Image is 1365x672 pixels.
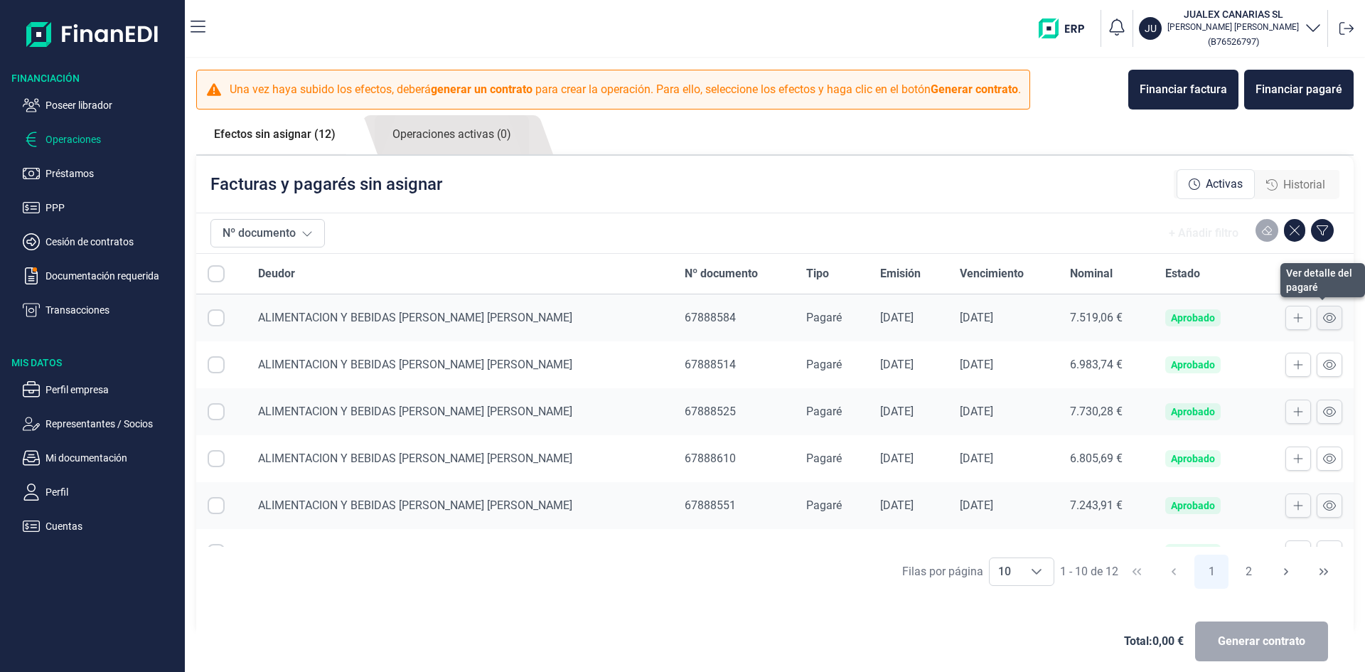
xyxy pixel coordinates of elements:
[23,449,179,466] button: Mi documentación
[806,405,842,418] span: Pagaré
[45,233,179,250] p: Cesión de contratos
[23,233,179,250] button: Cesión de contratos
[880,545,938,560] div: [DATE]
[45,449,179,466] p: Mi documentación
[1070,358,1142,372] div: 6.983,74 €
[23,199,179,216] button: PPP
[1019,558,1054,585] div: Choose
[210,219,325,247] button: Nº documento
[1060,566,1118,577] span: 1 - 10 de 12
[1269,555,1303,589] button: Next Page
[1171,500,1215,511] div: Aprobado
[1283,176,1325,193] span: Historial
[258,452,572,465] span: ALIMENTACION Y BEBIDAS [PERSON_NAME] [PERSON_NAME]
[1070,405,1142,419] div: 7.730,28 €
[1070,311,1142,325] div: 7.519,06 €
[1167,7,1299,21] h3: JUALEX CANARIAS SL
[960,452,1046,466] div: [DATE]
[1165,265,1200,282] span: Estado
[258,545,572,559] span: ALIMENTACION Y BEBIDAS [PERSON_NAME] [PERSON_NAME]
[1171,359,1215,370] div: Aprobado
[806,358,842,371] span: Pagaré
[431,82,532,96] b: generar un contrato
[45,97,179,114] p: Poseer librador
[1070,545,1142,560] div: 6.723,99 €
[23,518,179,535] button: Cuentas
[23,131,179,148] button: Operaciones
[806,545,842,559] span: Pagaré
[1177,169,1255,199] div: Activas
[208,403,225,420] div: Row Selected null
[960,265,1024,282] span: Vencimiento
[1256,81,1342,98] div: Financiar pagaré
[208,497,225,514] div: Row Selected null
[880,311,938,325] div: [DATE]
[26,11,159,57] img: Logo de aplicación
[880,405,938,419] div: [DATE]
[806,265,829,282] span: Tipo
[1307,555,1341,589] button: Last Page
[1232,555,1266,589] button: Page 2
[990,558,1019,585] span: 10
[208,309,225,326] div: Row Selected null
[960,545,1046,560] div: [DATE]
[960,405,1046,419] div: [DATE]
[1039,18,1095,38] img: erp
[196,115,353,154] a: Efectos sin asignar (12)
[685,265,758,282] span: Nº documento
[375,115,529,154] a: Operaciones activas (0)
[23,165,179,182] button: Préstamos
[23,381,179,398] button: Perfil empresa
[208,544,225,561] div: Row Selected null
[1171,406,1215,417] div: Aprobado
[1206,176,1243,193] span: Activas
[258,311,572,324] span: ALIMENTACION Y BEBIDAS [PERSON_NAME] [PERSON_NAME]
[1171,453,1215,464] div: Aprobado
[902,563,983,580] div: Filas por página
[23,267,179,284] button: Documentación requerida
[1145,21,1157,36] p: JU
[960,498,1046,513] div: [DATE]
[45,302,179,319] p: Transacciones
[1255,171,1337,199] div: Historial
[208,265,225,282] div: All items unselected
[45,165,179,182] p: Préstamos
[210,173,442,196] p: Facturas y pagarés sin asignar
[1140,81,1227,98] div: Financiar factura
[880,358,938,372] div: [DATE]
[1070,265,1113,282] span: Nominal
[1124,633,1184,650] span: Total: 0,00 €
[23,415,179,432] button: Representantes / Socios
[1244,70,1354,110] button: Financiar pagaré
[685,405,736,418] span: 67888525
[258,498,572,512] span: ALIMENTACION Y BEBIDAS [PERSON_NAME] [PERSON_NAME]
[45,131,179,148] p: Operaciones
[258,358,572,371] span: ALIMENTACION Y BEBIDAS [PERSON_NAME] [PERSON_NAME]
[685,311,736,324] span: 67888584
[685,358,736,371] span: 67888514
[685,545,736,559] span: 67888621
[880,452,938,466] div: [DATE]
[1171,312,1215,324] div: Aprobado
[1167,21,1299,33] p: [PERSON_NAME] [PERSON_NAME]
[1139,7,1322,50] button: JUJUALEX CANARIAS SL[PERSON_NAME] [PERSON_NAME](B76526797)
[230,81,1021,98] p: Una vez haya subido los efectos, deberá para crear la operación. Para ello, seleccione los efecto...
[45,484,179,501] p: Perfil
[960,311,1046,325] div: [DATE]
[880,265,921,282] span: Emisión
[1194,555,1228,589] button: Page 1
[23,302,179,319] button: Transacciones
[1157,555,1191,589] button: Previous Page
[45,199,179,216] p: PPP
[931,82,1018,96] b: Generar contrato
[1120,555,1154,589] button: First Page
[1128,70,1238,110] button: Financiar factura
[45,415,179,432] p: Representantes / Socios
[685,452,736,465] span: 67888610
[685,498,736,512] span: 67888551
[45,518,179,535] p: Cuentas
[23,97,179,114] button: Poseer librador
[880,498,938,513] div: [DATE]
[208,450,225,467] div: Row Selected null
[258,405,572,418] span: ALIMENTACION Y BEBIDAS [PERSON_NAME] [PERSON_NAME]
